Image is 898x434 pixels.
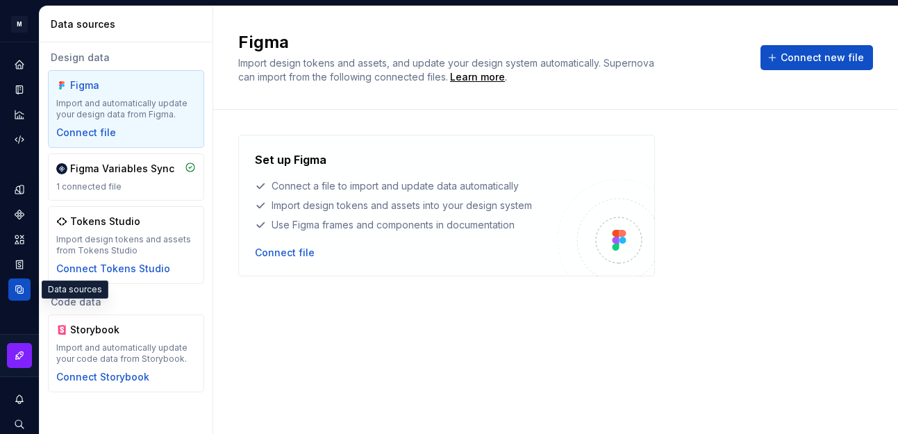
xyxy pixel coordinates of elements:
[8,128,31,151] a: Code automation
[56,262,170,276] button: Connect Tokens Studio
[70,162,174,176] div: Figma Variables Sync
[8,178,31,201] a: Design tokens
[48,70,204,148] a: FigmaImport and automatically update your design data from Figma.Connect file
[42,281,108,299] div: Data sources
[255,151,326,168] h4: Set up Figma
[450,70,505,84] a: Learn more
[8,388,31,410] button: Notifications
[8,278,31,301] a: Data sources
[238,31,744,53] h2: Figma
[48,295,204,309] div: Code data
[255,246,315,260] button: Connect file
[70,78,137,92] div: Figma
[70,323,137,337] div: Storybook
[56,370,149,384] button: Connect Storybook
[781,51,864,65] span: Connect new file
[448,72,507,83] span: .
[8,253,31,276] a: Storybook stories
[48,51,204,65] div: Design data
[56,126,116,140] button: Connect file
[70,215,140,228] div: Tokens Studio
[56,98,196,120] div: Import and automatically update your design data from Figma.
[11,16,28,33] div: M
[8,53,31,76] a: Home
[760,45,873,70] button: Connect new file
[56,181,196,192] div: 1 connected file
[48,206,204,284] a: Tokens StudioImport design tokens and assets from Tokens StudioConnect Tokens Studio
[56,234,196,256] div: Import design tokens and assets from Tokens Studio
[255,218,558,232] div: Use Figma frames and components in documentation
[51,17,207,31] div: Data sources
[255,179,558,193] div: Connect a file to import and update data automatically
[255,199,558,212] div: Import design tokens and assets into your design system
[48,153,204,201] a: Figma Variables Sync1 connected file
[8,228,31,251] a: Assets
[8,78,31,101] a: Documentation
[48,315,204,392] a: StorybookImport and automatically update your code data from Storybook.Connect Storybook
[56,342,196,365] div: Import and automatically update your code data from Storybook.
[238,57,657,83] span: Import design tokens and assets, and update your design system automatically. Supernova can impor...
[8,103,31,126] a: Analytics
[3,9,36,39] button: M
[8,203,31,226] a: Components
